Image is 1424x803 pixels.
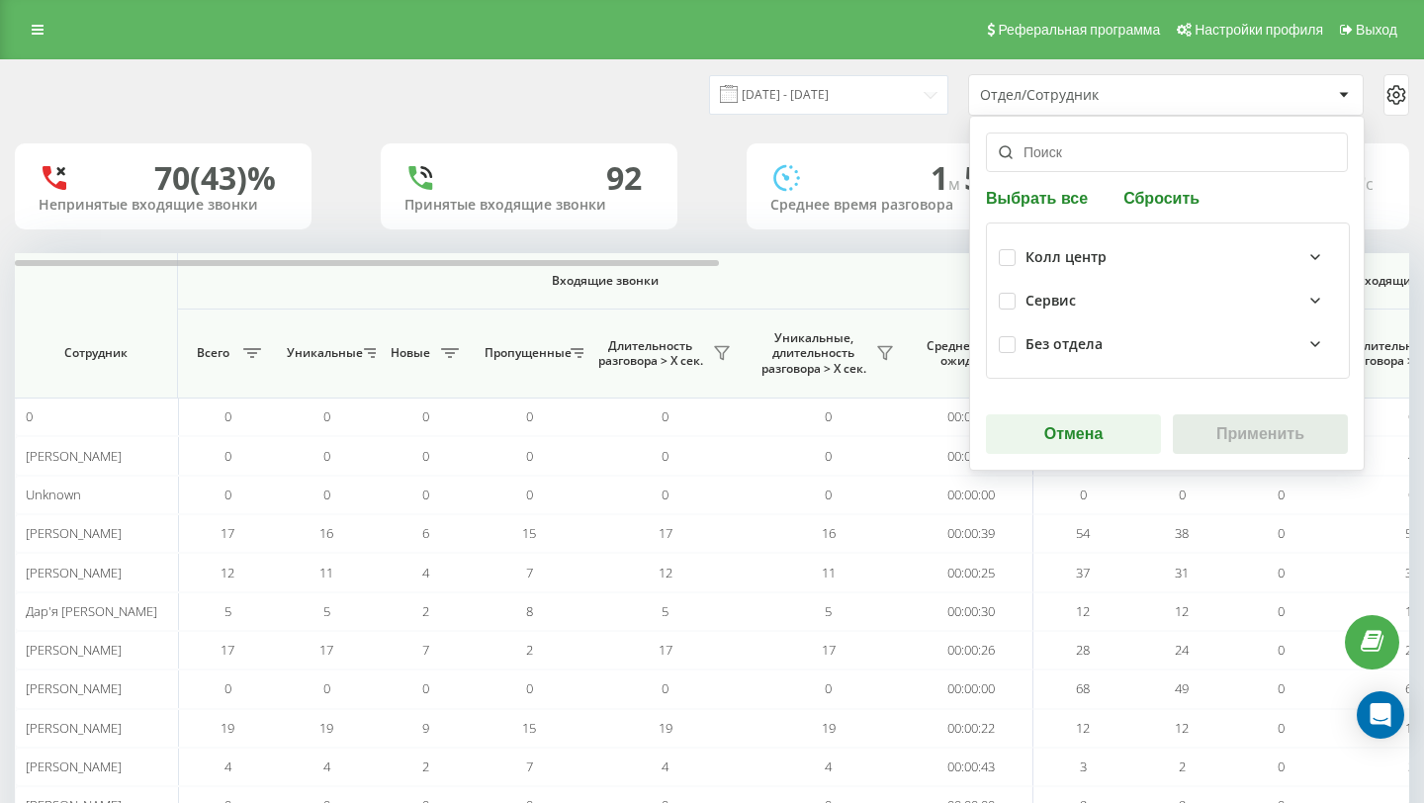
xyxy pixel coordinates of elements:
span: 0 [662,447,668,465]
span: 0 [323,679,330,697]
span: 11 [319,564,333,581]
span: [PERSON_NAME] [26,524,122,542]
span: 17 [822,641,836,659]
td: 00:00:26 [910,631,1033,669]
input: Поиск [986,133,1348,172]
span: Среднее время ожидания [925,338,1018,369]
span: 0 [1080,486,1087,503]
span: Реферальная программа [998,22,1160,38]
span: 2 [422,758,429,775]
span: 7 [526,564,533,581]
span: 0 [526,447,533,465]
td: 00:00:00 [910,476,1033,514]
span: 0 [1278,719,1285,737]
span: 2 [526,641,533,659]
span: Всего [188,345,237,361]
span: 7 [422,641,429,659]
span: 0 [1278,564,1285,581]
span: 16 [822,524,836,542]
span: 19 [221,719,234,737]
span: 17 [319,641,333,659]
span: 5 [662,602,668,620]
span: 0 [662,679,668,697]
span: 0 [526,679,533,697]
button: Применить [1173,414,1348,454]
span: 0 [1278,486,1285,503]
div: 92 [606,159,642,197]
span: 0 [526,486,533,503]
span: 0 [224,447,231,465]
span: 0 [422,486,429,503]
span: 0 [323,447,330,465]
span: 4 [825,758,832,775]
span: 12 [1076,719,1090,737]
span: Сотрудник [32,345,160,361]
span: 0 [323,486,330,503]
span: 54 [1076,524,1090,542]
span: 28 [1076,641,1090,659]
td: 00:00:22 [910,709,1033,748]
span: 12 [1175,719,1189,737]
span: [PERSON_NAME] [26,641,122,659]
span: Пропущенные [485,345,565,361]
div: Среднее время разговора [770,197,1020,214]
span: 19 [659,719,672,737]
span: Настройки профиля [1195,22,1323,38]
span: 0 [1278,524,1285,542]
span: 2 [422,602,429,620]
span: [PERSON_NAME] [26,758,122,775]
span: 9 [422,719,429,737]
button: Сбросить [1117,188,1205,207]
span: 0 [1179,486,1186,503]
div: Колл центр [1025,249,1107,266]
span: 8 [526,602,533,620]
span: 17 [659,524,672,542]
span: 24 [1175,641,1189,659]
span: [PERSON_NAME] [26,679,122,697]
span: 6 [422,524,429,542]
span: 0 [26,407,33,425]
span: 0 [422,679,429,697]
span: 0 [825,486,832,503]
span: 0 [526,407,533,425]
span: 0 [825,679,832,697]
span: 0 [1278,641,1285,659]
span: 0 [323,407,330,425]
button: Выбрать все [986,188,1094,207]
div: 70 (43)% [154,159,276,197]
span: 12 [1175,602,1189,620]
span: 0 [224,407,231,425]
td: 00:00:00 [910,436,1033,475]
span: 7 [526,758,533,775]
span: [PERSON_NAME] [26,719,122,737]
span: Дар'я [PERSON_NAME] [26,602,157,620]
span: 4 [422,564,429,581]
span: 3 [1080,758,1087,775]
span: 19 [319,719,333,737]
span: 0 [662,486,668,503]
span: 0 [1278,679,1285,697]
span: 0 [825,407,832,425]
span: 17 [221,641,234,659]
span: 0 [1278,758,1285,775]
span: c [1366,173,1374,195]
div: Open Intercom Messenger [1357,691,1404,739]
span: 37 [1076,564,1090,581]
span: м [948,173,964,195]
span: 4 [662,758,668,775]
span: 12 [659,564,672,581]
span: 0 [662,407,668,425]
span: 16 [319,524,333,542]
span: 51 [964,156,1008,199]
div: Непринятые входящие звонки [39,197,288,214]
span: Уникальные, длительность разговора > Х сек. [756,330,870,377]
td: 00:00:25 [910,553,1033,591]
span: [PERSON_NAME] [26,564,122,581]
span: 31 [1175,564,1189,581]
span: 17 [221,524,234,542]
span: Новые [386,345,435,361]
span: 5 [323,602,330,620]
span: Уникальные [287,345,358,361]
span: 5 [224,602,231,620]
span: Входящие звонки [229,273,981,289]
